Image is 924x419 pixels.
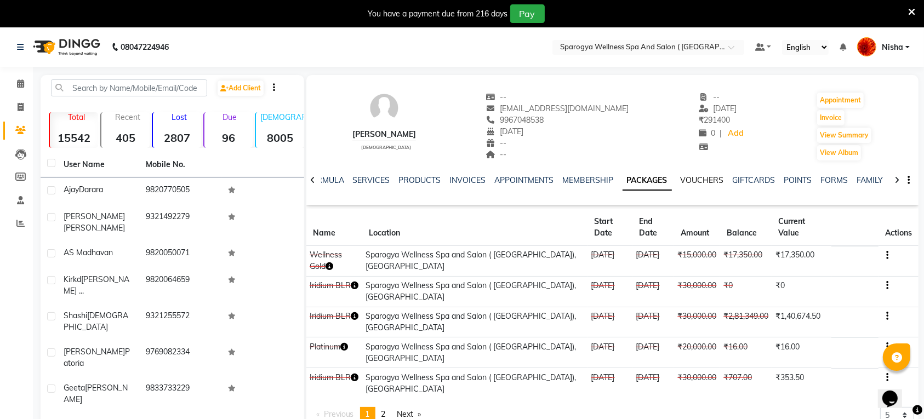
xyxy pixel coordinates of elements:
[260,112,304,122] p: [DEMOGRAPHIC_DATA]
[381,409,386,419] span: 2
[139,240,221,267] td: 9820050071
[139,267,221,303] td: 9820064659
[674,368,720,398] td: ₹30,000.00
[362,368,588,398] td: Sparogya Wellness Spa and Salon ( [GEOGRAPHIC_DATA]), [GEOGRAPHIC_DATA]
[486,150,507,159] span: --
[632,307,674,337] td: [DATE]
[139,303,221,340] td: 9321255572
[486,127,524,136] span: [DATE]
[772,246,831,277] td: ₹17,350.00
[64,248,69,257] span: A
[857,175,883,185] a: FAMILY
[720,246,772,277] td: ₹17,350.00
[139,152,221,177] th: Mobile No.
[486,104,629,113] span: [EMAIL_ADDRESS][DOMAIN_NAME]
[720,128,722,139] span: |
[50,131,98,145] strong: 15542
[878,375,913,408] iframe: chat widget
[306,337,362,368] td: Platinum
[486,115,544,125] span: 9967048538
[681,175,724,185] a: VOUCHERS
[64,383,128,404] span: [PERSON_NAME]
[64,311,87,320] span: Shashi
[51,79,207,96] input: Search by Name/Mobile/Email/Code
[835,374,875,382] span: CONSUMED
[821,175,848,185] a: FORMS
[495,175,554,185] a: APPOINTMENTS
[588,368,632,398] td: [DATE]
[588,246,632,277] td: [DATE]
[368,91,401,124] img: avatar
[699,104,737,113] span: [DATE]
[817,93,864,108] button: Appointment
[64,274,129,296] span: [PERSON_NAME] ...
[306,175,344,185] a: FORMULA
[817,145,861,160] button: View Album
[720,368,772,398] td: ₹707.00
[674,276,720,307] td: ₹30,000.00
[486,138,507,148] span: --
[64,311,128,332] span: [DEMOGRAPHIC_DATA]
[720,307,772,337] td: ₹2,81,349.00
[256,131,304,145] strong: 8005
[28,32,103,62] img: logo
[139,340,221,376] td: 9769082334
[324,409,354,419] span: Previous
[817,128,871,143] button: View Summary
[64,383,85,393] span: Geeta
[207,112,253,122] p: Due
[674,246,720,277] td: ₹15,000.00
[835,343,875,352] span: CONSUMED
[57,152,139,177] th: User Name
[121,32,169,62] b: 08047224946
[720,209,772,246] th: Balance
[101,131,150,145] strong: 405
[772,209,831,246] th: Current Value
[772,307,831,337] td: ₹1,40,674.50
[306,276,362,307] td: Iridium BLR
[153,131,201,145] strong: 2807
[726,126,745,141] a: Add
[784,175,812,185] a: POINTS
[879,209,919,246] th: Actions
[632,246,674,277] td: [DATE]
[720,276,772,307] td: ₹0
[699,115,704,125] span: ₹
[362,276,588,307] td: Sparogya Wellness Spa and Salon ( [GEOGRAPHIC_DATA]), [GEOGRAPHIC_DATA]
[588,276,632,307] td: [DATE]
[306,246,362,277] td: Wellness Gold
[510,4,545,23] button: Pay
[835,252,875,261] span: CONSUMED
[362,209,588,246] th: Location
[817,110,845,125] button: Invoice
[353,175,390,185] a: SERVICES
[588,337,632,368] td: [DATE]
[362,307,588,337] td: Sparogya Wellness Spa and Salon ( [GEOGRAPHIC_DATA]), [GEOGRAPHIC_DATA]
[352,129,416,140] div: [PERSON_NAME]
[857,37,876,56] img: Nisha
[632,368,674,398] td: [DATE]
[157,112,201,122] p: Lost
[64,223,125,233] span: [PERSON_NAME]
[362,246,588,277] td: Sparogya Wellness Spa and Salon ( [GEOGRAPHIC_DATA]), [GEOGRAPHIC_DATA]
[139,204,221,240] td: 9321492279
[882,42,903,53] span: Nisha
[64,185,79,194] span: Ajay
[632,209,674,246] th: End Date
[106,112,150,122] p: Recent
[720,337,772,368] td: ₹16.00
[54,112,98,122] p: Total
[835,282,875,291] span: CONSUMED
[772,368,831,398] td: ₹353.50
[64,274,81,284] span: Kirkd
[139,177,221,204] td: 9820770505
[588,209,632,246] th: Start Date
[674,209,720,246] th: Amount
[218,81,264,96] a: Add Client
[699,92,720,102] span: --
[632,337,674,368] td: [DATE]
[139,376,221,412] td: 9833733229
[632,276,674,307] td: [DATE]
[563,175,614,185] a: MEMBERSHIP
[368,8,508,20] div: You have a payment due from 216 days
